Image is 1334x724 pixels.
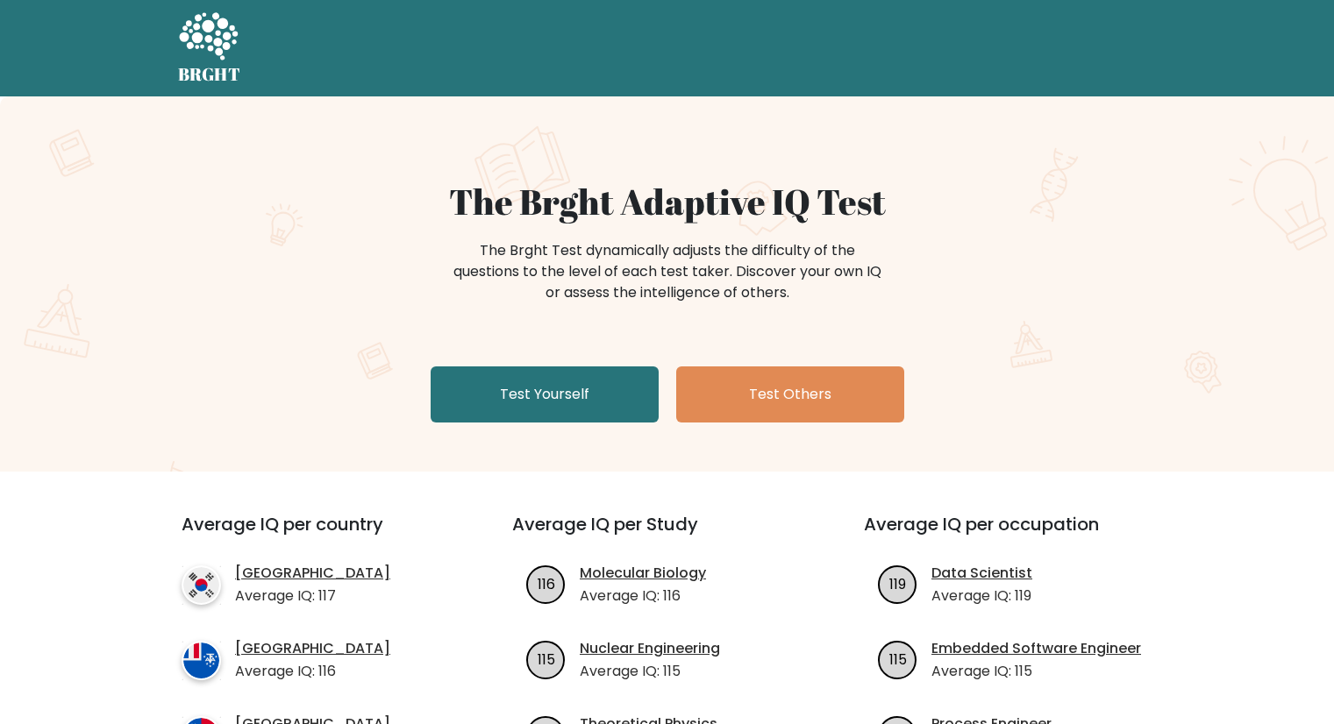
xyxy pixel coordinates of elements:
[580,563,706,584] a: Molecular Biology
[538,573,555,593] text: 116
[931,638,1141,659] a: Embedded Software Engineer
[182,514,449,556] h3: Average IQ per country
[580,586,706,607] p: Average IQ: 116
[931,563,1032,584] a: Data Scientist
[182,565,221,605] img: country
[235,563,390,584] a: [GEOGRAPHIC_DATA]
[235,661,390,682] p: Average IQ: 116
[448,240,887,303] div: The Brght Test dynamically adjusts the difficulty of the questions to the level of each test take...
[235,586,390,607] p: Average IQ: 117
[235,638,390,659] a: [GEOGRAPHIC_DATA]
[580,661,720,682] p: Average IQ: 115
[239,181,1095,223] h1: The Brght Adaptive IQ Test
[931,661,1141,682] p: Average IQ: 115
[512,514,822,556] h3: Average IQ per Study
[889,573,906,593] text: 119
[580,638,720,659] a: Nuclear Engineering
[178,7,241,89] a: BRGHT
[178,64,241,85] h5: BRGHT
[431,366,659,422] a: Test Yourself
[931,586,1032,607] p: Average IQ: 119
[864,514,1173,556] h3: Average IQ per occupation
[182,641,221,680] img: country
[538,649,555,669] text: 115
[676,366,904,422] a: Test Others
[889,649,907,669] text: 115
